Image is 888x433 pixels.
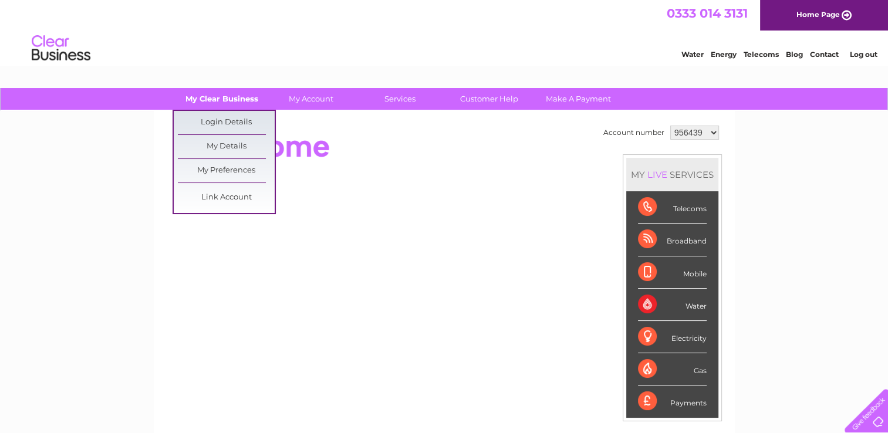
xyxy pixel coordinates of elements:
[744,50,779,59] a: Telecoms
[810,50,839,59] a: Contact
[178,159,275,182] a: My Preferences
[786,50,803,59] a: Blog
[626,158,718,191] div: MY SERVICES
[638,385,707,417] div: Payments
[530,88,627,110] a: Make A Payment
[681,50,704,59] a: Water
[638,289,707,321] div: Water
[645,169,670,180] div: LIVE
[178,135,275,158] a: My Details
[441,88,538,110] a: Customer Help
[711,50,737,59] a: Energy
[638,353,707,385] div: Gas
[178,186,275,209] a: Link Account
[178,111,275,134] a: Login Details
[352,88,448,110] a: Services
[638,256,707,289] div: Mobile
[638,321,707,353] div: Electricity
[173,88,270,110] a: My Clear Business
[600,123,667,143] td: Account number
[849,50,877,59] a: Log out
[31,31,91,66] img: logo.png
[638,191,707,224] div: Telecoms
[638,224,707,256] div: Broadband
[667,6,748,21] a: 0333 014 3131
[262,88,359,110] a: My Account
[167,6,722,57] div: Clear Business is a trading name of Verastar Limited (registered in [GEOGRAPHIC_DATA] No. 3667643...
